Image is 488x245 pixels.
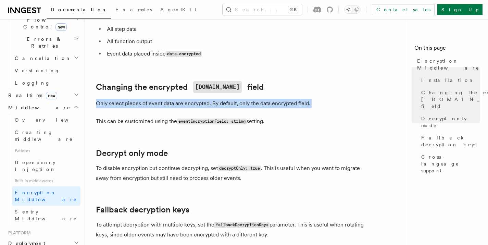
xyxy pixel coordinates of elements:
[418,132,480,151] a: Fallback decryption keys
[160,7,197,12] span: AgentKit
[46,92,57,99] span: new
[105,37,370,46] li: All function output
[421,134,480,148] span: Fallback decryption keys
[223,4,302,15] button: Search...⌘K
[96,117,370,126] p: This can be customized using the setting.
[12,55,71,62] span: Cancellation
[105,49,370,59] li: Event data placed inside
[5,104,71,111] span: Middleware
[214,222,270,228] code: fallbackDecryptionKeys
[12,33,80,52] button: Errors & Retries
[15,68,60,73] span: Versioning
[418,112,480,132] a: Decrypt only mode
[414,44,480,55] h4: On this page
[15,209,77,221] span: Sentry Middleware
[12,64,80,77] a: Versioning
[15,130,73,142] span: Creating middleware
[12,16,75,30] span: Flow Control
[12,126,80,145] a: Creating middleware
[177,119,247,124] code: eventEncryptionField: string
[421,154,480,174] span: Cross-language support
[166,51,202,57] code: data.encrypted
[218,166,261,171] code: decryptOnly: true
[12,175,80,186] span: Built-in middlewares
[421,77,474,84] span: Installation
[417,58,480,71] span: Encryption Middleware
[115,7,152,12] span: Examples
[421,115,480,129] span: Decrypt only mode
[5,101,80,114] button: Middleware
[12,36,74,49] span: Errors & Retries
[96,148,168,158] a: Decrypt only mode
[5,230,31,236] span: Platform
[12,206,80,225] a: Sentry Middleware
[5,92,57,99] span: Realtime
[15,190,77,202] span: Encryption Middleware
[418,74,480,86] a: Installation
[193,81,242,93] code: [DOMAIN_NAME]
[418,86,480,112] a: Changing the encrypted [DOMAIN_NAME] field
[96,220,370,240] p: To attempt decryption with multiple keys, set the parameter. This is useful when rotating keys, s...
[96,81,264,93] a: Changing the encrypted[DOMAIN_NAME]field
[105,24,370,34] li: All step data
[47,2,111,19] a: Documentation
[15,160,56,172] span: Dependency Injection
[15,80,50,86] span: Logging
[12,14,80,33] button: Flow Controlnew
[12,145,80,156] span: Patterns
[156,2,201,19] a: AgentKit
[288,6,298,13] kbd: ⌘K
[372,4,435,15] a: Contact sales
[51,7,107,12] span: Documentation
[5,89,80,101] button: Realtimenew
[15,117,85,123] span: Overview
[96,99,370,108] p: Only select pieces of event data are encrypted. By default, only the data.encrypted field.
[344,5,361,14] button: Toggle dark mode
[96,163,370,183] p: To disable encryption but continue decrypting, set . This is useful when you want to migrate away...
[12,156,80,175] a: Dependency Injection
[111,2,156,19] a: Examples
[437,4,483,15] a: Sign Up
[96,205,189,215] a: Fallback decryption keys
[12,77,80,89] a: Logging
[5,114,80,225] div: Middleware
[55,23,67,31] span: new
[12,52,80,64] button: Cancellation
[414,55,480,74] a: Encryption Middleware
[12,114,80,126] a: Overview
[418,151,480,177] a: Cross-language support
[12,186,80,206] a: Encryption Middleware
